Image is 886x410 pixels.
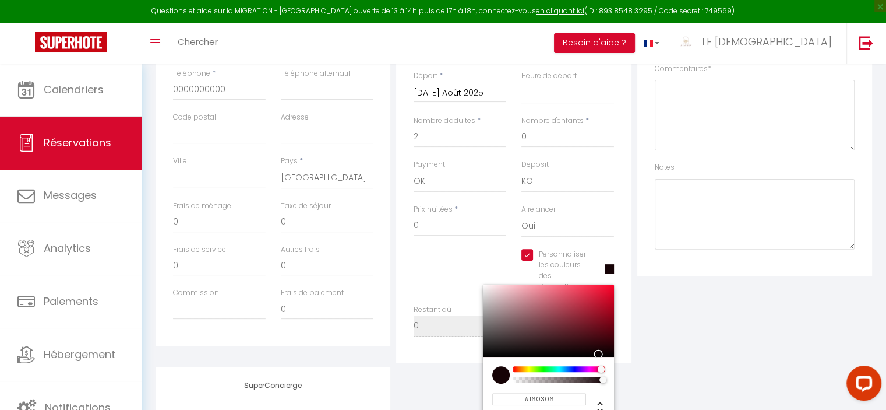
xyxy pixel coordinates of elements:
[44,294,98,309] span: Paiements
[173,68,210,79] label: Téléphone
[281,156,298,167] label: Pays
[702,34,832,49] span: LE [DEMOGRAPHIC_DATA]
[533,249,590,293] label: Personnaliser les couleurs des réservations
[655,64,711,75] label: Commentaires
[521,159,549,170] label: Deposit
[414,159,445,170] label: Payment
[44,82,104,97] span: Calendriers
[414,304,451,316] label: Restant dû
[44,347,115,362] span: Hébergement
[414,115,475,127] label: Nombre d'adultes
[668,23,846,64] a: ... LE [DEMOGRAPHIC_DATA]
[677,33,694,51] img: ...
[859,36,873,50] img: logout
[173,112,216,123] label: Code postal
[178,36,218,48] span: Chercher
[521,115,584,127] label: Nombre d'enfants
[173,288,219,299] label: Commission
[44,241,91,255] span: Analytics
[169,23,227,64] a: Chercher
[554,33,635,53] button: Besoin d'aide ?
[173,156,187,167] label: Ville
[281,288,344,299] label: Frais de paiement
[44,188,97,202] span: Messages
[35,32,107,52] img: Super Booking
[655,162,675,173] label: Notes
[837,361,886,410] iframe: LiveChat chat widget
[281,112,309,123] label: Adresse
[173,244,226,255] label: Frais de service
[173,201,231,212] label: Frais de ménage
[281,244,320,255] label: Autres frais
[414,71,437,82] label: Départ
[492,393,586,405] input: hex
[521,204,556,215] label: A relancer
[173,381,373,390] h4: SuperConcierge
[414,204,453,215] label: Prix nuitées
[281,68,351,79] label: Téléphone alternatif
[44,135,111,150] span: Réservations
[281,201,331,212] label: Taxe de séjour
[536,6,584,16] a: en cliquant ici
[521,71,577,82] label: Heure de départ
